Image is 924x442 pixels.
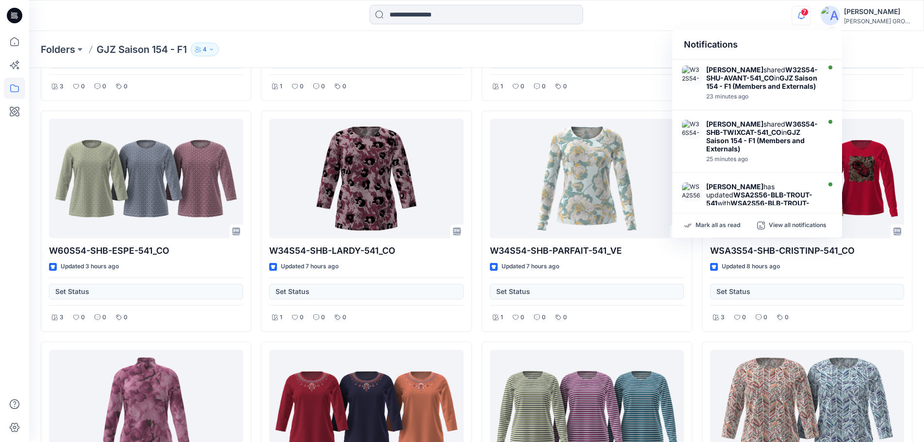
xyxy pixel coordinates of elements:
[81,312,85,323] p: 0
[124,82,128,92] p: 0
[102,82,106,92] p: 0
[97,43,187,56] p: GJZ Saison 154 - F1
[706,191,812,207] strong: WSA2S56-BLB-TROUT-541
[706,128,805,153] strong: GJZ Saison 154 - F1 (Members and Externals)
[706,182,818,215] div: has updated with
[501,312,503,323] p: 1
[342,82,346,92] p: 0
[801,8,809,16] span: 7
[520,312,524,323] p: 0
[706,65,818,90] div: shared in
[706,74,817,90] strong: GJZ Saison 154 - F1 (Members and Externals)
[706,65,763,74] strong: [PERSON_NAME]
[696,221,740,230] p: Mark all as read
[769,221,827,230] p: View all notifications
[721,312,725,323] p: 3
[191,43,219,56] button: 4
[203,44,207,55] p: 4
[49,244,243,258] p: W60S54-SHB-ESPE-541_CO
[563,82,567,92] p: 0
[706,120,763,128] strong: [PERSON_NAME]
[41,43,75,56] a: Folders
[706,182,763,191] strong: [PERSON_NAME]
[706,199,810,215] strong: WSA2S56-BLB-TROUT-541
[844,17,912,25] div: [PERSON_NAME] GROUP
[490,244,684,258] p: W34S54-SHB-PARFAIT-541_VE
[300,312,304,323] p: 0
[722,262,780,272] p: Updated 8 hours ago
[706,120,818,153] div: shared in
[821,6,840,25] img: avatar
[269,244,463,258] p: W34S54-SHB-LARDY-541_CO
[502,262,559,272] p: Updated 7 hours ago
[682,65,701,85] img: W32S54-SHU-AVANT-541_CO
[60,312,64,323] p: 3
[706,93,818,100] div: Tuesday, October 14, 2025 16:18
[281,262,339,272] p: Updated 7 hours ago
[280,82,282,92] p: 1
[520,82,524,92] p: 0
[706,120,818,136] strong: W36S54-SHB-TWIXCAT-541_CO
[844,6,912,17] div: [PERSON_NAME]
[280,312,282,323] p: 1
[710,244,904,258] p: WSA3S54-SHB-CRISTINP-541_CO
[342,312,346,323] p: 0
[742,312,746,323] p: 0
[706,156,818,163] div: Tuesday, October 14, 2025 16:16
[542,312,546,323] p: 0
[490,119,684,239] a: W34S54-SHB-PARFAIT-541_VE
[542,82,546,92] p: 0
[81,82,85,92] p: 0
[682,120,701,139] img: W36S54-SHB-TWIXCAT-541_CO
[321,312,325,323] p: 0
[763,312,767,323] p: 0
[269,119,463,239] a: W34S54-SHB-LARDY-541_CO
[49,119,243,239] a: W60S54-SHB-ESPE-541_CO
[672,30,842,60] div: Notifications
[706,65,818,82] strong: W32S54-SHU-AVANT-541_CO
[102,312,106,323] p: 0
[61,262,119,272] p: Updated 3 hours ago
[563,312,567,323] p: 0
[501,82,503,92] p: 1
[321,82,325,92] p: 0
[124,312,128,323] p: 0
[682,182,701,202] img: WSA2S56-BLB-TROUT-541
[60,82,64,92] p: 3
[785,312,789,323] p: 0
[300,82,304,92] p: 0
